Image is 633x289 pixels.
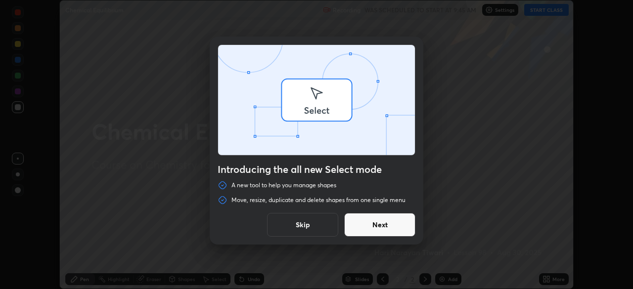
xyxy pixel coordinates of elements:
[344,213,415,237] button: Next
[218,45,415,157] div: animation
[231,181,336,189] p: A new tool to help you manage shapes
[218,164,415,175] h4: Introducing the all new Select mode
[267,213,338,237] button: Skip
[231,196,406,204] p: Move, resize, duplicate and delete shapes from one single menu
